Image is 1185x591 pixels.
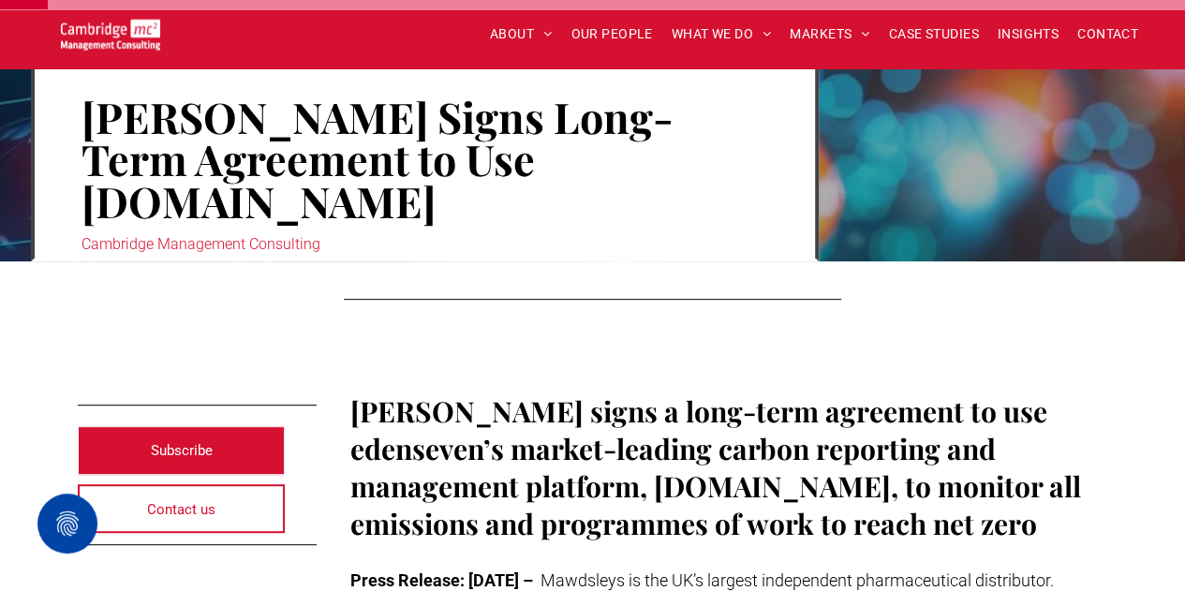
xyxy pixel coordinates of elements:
a: WHAT WE DO [662,20,781,49]
strong: Press Release: [DATE] – [350,570,533,590]
a: Subscribe [78,426,286,475]
a: ABOUT [481,20,562,49]
a: Your Business Transformed | Cambridge Management Consulting [61,22,160,41]
h1: [PERSON_NAME] Signs Long-Term Agreement to Use [DOMAIN_NAME] [81,94,768,224]
a: INSIGHTS [988,20,1068,49]
a: CONTACT [1068,20,1148,49]
span: [PERSON_NAME] signs a long-term agreement to use edenseven’s market-leading carbon reporting and ... [350,392,1081,542]
img: Go to Homepage [61,19,160,50]
span: Contact us [147,486,215,533]
div: Cambridge Management Consulting [81,231,768,258]
a: CASE STUDIES [880,20,988,49]
a: Contact us [78,484,286,533]
a: MARKETS [780,20,879,49]
a: OUR PEOPLE [561,20,661,49]
span: Subscribe [151,427,213,474]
